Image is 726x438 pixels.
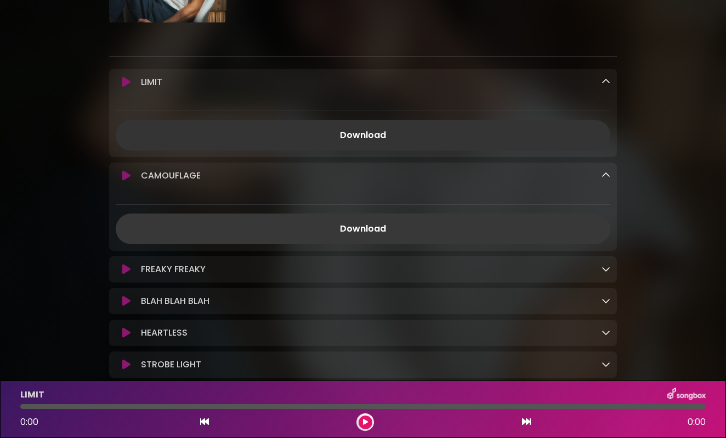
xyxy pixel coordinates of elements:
a: Download [116,214,610,244]
p: LIMIT [141,76,162,89]
img: songbox-logo-white.png [667,388,706,402]
p: FREAKY FREAKY [141,263,206,276]
p: STROBE LIGHT [141,358,201,371]
span: 0:00 [688,416,706,429]
a: Download [116,120,610,151]
span: 0:00 [20,416,38,428]
p: CAMOUFLAGE [141,169,201,182]
p: LIMIT [20,388,44,401]
p: BLAH BLAH BLAH [141,295,209,308]
p: HEARTLESS [141,326,188,339]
